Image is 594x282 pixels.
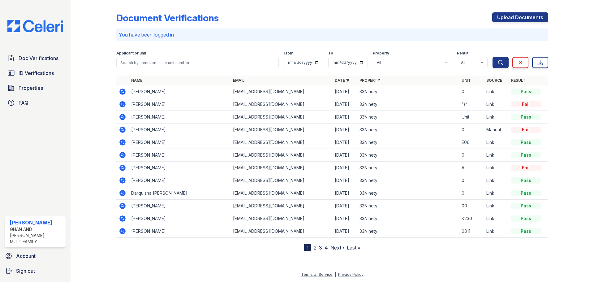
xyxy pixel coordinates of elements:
td: Link [484,98,509,111]
td: [EMAIL_ADDRESS][DOMAIN_NAME] [230,162,332,174]
td: Link [484,225,509,238]
div: Fail [511,127,541,133]
td: Darquisha [PERSON_NAME] [129,187,230,200]
div: | [335,272,336,277]
td: [DATE] [332,187,357,200]
td: Link [484,149,509,162]
td: [DATE] [332,212,357,225]
td: 33Ninety [357,111,459,124]
div: Pass [511,228,541,234]
td: 00 [459,200,484,212]
td: 33Ninety [357,98,459,111]
td: 0 [459,124,484,136]
div: Fail [511,101,541,107]
td: 33Ninety [357,212,459,225]
a: Result [511,78,526,83]
td: 0 [459,174,484,187]
td: Manual [484,124,509,136]
td: [DATE] [332,85,357,98]
td: 0 [459,85,484,98]
td: Link [484,200,509,212]
td: 33Ninety [357,149,459,162]
td: 33Ninety [357,124,459,136]
td: 33Ninety [357,187,459,200]
td: Link [484,111,509,124]
label: Property [373,51,389,56]
span: ID Verifications [19,69,54,77]
label: Applicant or unit [116,51,146,56]
td: [PERSON_NAME] [129,98,230,111]
a: Name [131,78,142,83]
span: Doc Verifications [19,54,58,62]
td: 0 [459,149,484,162]
td: [DATE] [332,124,357,136]
td: A [459,162,484,174]
a: Email [233,78,244,83]
td: [DATE] [332,111,357,124]
div: Document Verifications [116,12,219,24]
img: CE_Logo_Blue-a8612792a0a2168367f1c8372b55b34899dd931a85d93a1a3d3e32e68fde9ad4.png [2,20,68,32]
td: [PERSON_NAME] [129,149,230,162]
td: [DATE] [332,98,357,111]
a: Terms of Service [301,272,333,277]
a: Upload Documents [492,12,548,22]
a: 3 [319,245,322,251]
td: [DATE] [332,174,357,187]
span: FAQ [19,99,28,106]
td: “)” [459,98,484,111]
td: Link [484,136,509,149]
td: [EMAIL_ADDRESS][DOMAIN_NAME] [230,111,332,124]
p: You have been logged in [119,31,546,38]
div: 1 [304,244,311,251]
td: K230 [459,212,484,225]
td: Link [484,85,509,98]
div: Pass [511,89,541,95]
td: [PERSON_NAME] [129,124,230,136]
td: 33Ninety [357,225,459,238]
td: [PERSON_NAME] [129,225,230,238]
td: [PERSON_NAME] [129,136,230,149]
input: Search by name, email, or unit number [116,57,279,68]
td: [PERSON_NAME] [129,212,230,225]
a: Next › [330,245,344,251]
div: Pass [511,215,541,222]
a: Sign out [2,265,68,277]
div: Ghan and [PERSON_NAME] Multifamily [10,226,63,245]
td: E06 [459,136,484,149]
a: 2 [314,245,316,251]
td: [EMAIL_ADDRESS][DOMAIN_NAME] [230,124,332,136]
td: [EMAIL_ADDRESS][DOMAIN_NAME] [230,98,332,111]
div: Pass [511,190,541,196]
label: To [328,51,333,56]
label: From [284,51,293,56]
td: 33Ninety [357,136,459,149]
td: 33Ninety [357,85,459,98]
a: FAQ [5,97,66,109]
td: [EMAIL_ADDRESS][DOMAIN_NAME] [230,136,332,149]
a: 4 [325,245,328,251]
td: [DATE] [332,149,357,162]
a: Unit [462,78,471,83]
div: Pass [511,203,541,209]
a: Date ▼ [335,78,350,83]
td: [EMAIL_ADDRESS][DOMAIN_NAME] [230,85,332,98]
td: Link [484,174,509,187]
td: 33Ninety [357,162,459,174]
td: [DATE] [332,162,357,174]
label: Result [457,51,468,56]
td: [DATE] [332,200,357,212]
a: Last » [347,245,360,251]
td: [DATE] [332,136,357,149]
a: Source [486,78,502,83]
td: [EMAIL_ADDRESS][DOMAIN_NAME] [230,149,332,162]
div: Pass [511,152,541,158]
td: 0011 [459,225,484,238]
a: Doc Verifications [5,52,66,64]
td: Link [484,162,509,174]
td: 33Ninety [357,174,459,187]
td: [EMAIL_ADDRESS][DOMAIN_NAME] [230,200,332,212]
td: [EMAIL_ADDRESS][DOMAIN_NAME] [230,225,332,238]
a: Properties [5,82,66,94]
div: Pass [511,139,541,145]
